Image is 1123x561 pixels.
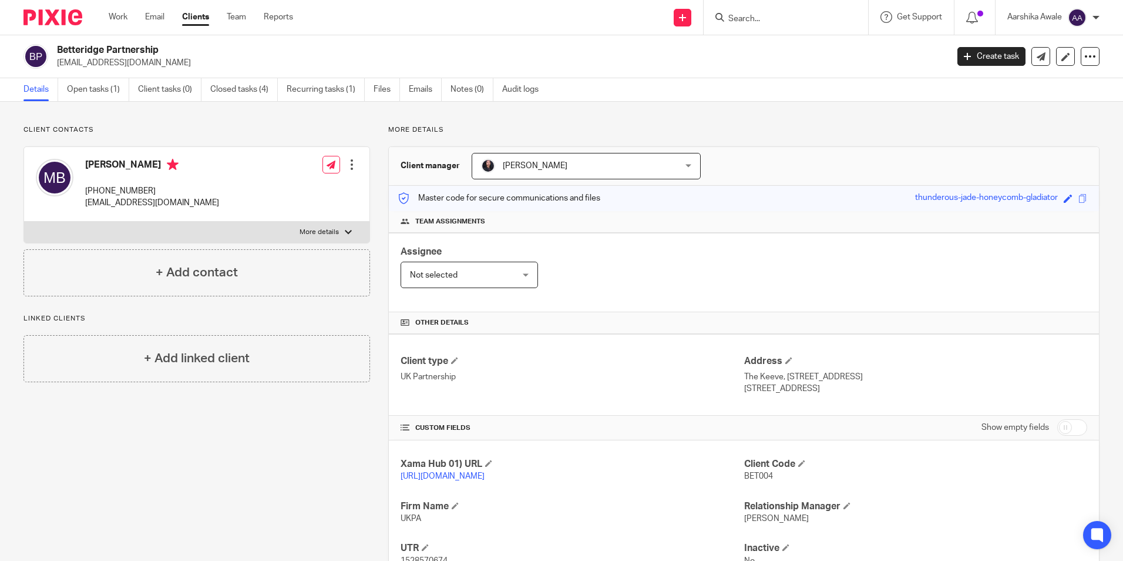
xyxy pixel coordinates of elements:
[144,349,250,368] h4: + Add linked client
[36,159,73,196] img: svg%3E
[388,125,1100,135] p: More details
[23,78,58,101] a: Details
[1068,8,1087,27] img: svg%3E
[67,78,129,101] a: Open tasks (1)
[398,192,600,204] p: Master code for secure communications and files
[401,247,442,256] span: Assignee
[401,160,460,172] h3: Client manager
[744,355,1087,368] h4: Address
[401,458,744,470] h4: Xama Hub 01) URL
[227,11,246,23] a: Team
[138,78,201,101] a: Client tasks (0)
[981,422,1049,433] label: Show empty fields
[156,263,238,282] h4: + Add contact
[744,458,1087,470] h4: Client Code
[167,159,179,171] i: Primary
[23,9,82,25] img: Pixie
[415,318,469,328] span: Other details
[503,162,567,170] span: [PERSON_NAME]
[502,78,547,101] a: Audit logs
[897,13,942,21] span: Get Support
[410,271,458,279] span: Not selected
[85,197,219,209] p: [EMAIL_ADDRESS][DOMAIN_NAME]
[744,500,1087,513] h4: Relationship Manager
[374,78,400,101] a: Files
[401,500,744,513] h4: Firm Name
[401,472,485,480] a: [URL][DOMAIN_NAME]
[915,192,1058,205] div: thunderous-jade-honeycomb-gladiator
[401,371,744,383] p: UK Partnership
[415,217,485,226] span: Team assignments
[744,542,1087,555] h4: Inactive
[145,11,164,23] a: Email
[744,515,809,523] span: [PERSON_NAME]
[744,371,1087,383] p: The Keeve, [STREET_ADDRESS]
[957,47,1026,66] a: Create task
[85,159,219,173] h4: [PERSON_NAME]
[401,542,744,555] h4: UTR
[401,515,421,523] span: UKPA
[287,78,365,101] a: Recurring tasks (1)
[264,11,293,23] a: Reports
[401,355,744,368] h4: Client type
[409,78,442,101] a: Emails
[450,78,493,101] a: Notes (0)
[23,125,370,135] p: Client contacts
[401,423,744,433] h4: CUSTOM FIELDS
[300,228,339,237] p: More details
[23,314,370,323] p: Linked clients
[727,14,833,25] input: Search
[57,57,940,69] p: [EMAIL_ADDRESS][DOMAIN_NAME]
[210,78,278,101] a: Closed tasks (4)
[744,383,1087,395] p: [STREET_ADDRESS]
[85,185,219,197] p: [PHONE_NUMBER]
[481,159,495,173] img: MicrosoftTeams-image.jfif
[1007,11,1062,23] p: Aarshika Awale
[182,11,209,23] a: Clients
[57,44,763,56] h2: Betteridge Partnership
[23,44,48,69] img: svg%3E
[744,472,773,480] span: BET004
[109,11,127,23] a: Work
